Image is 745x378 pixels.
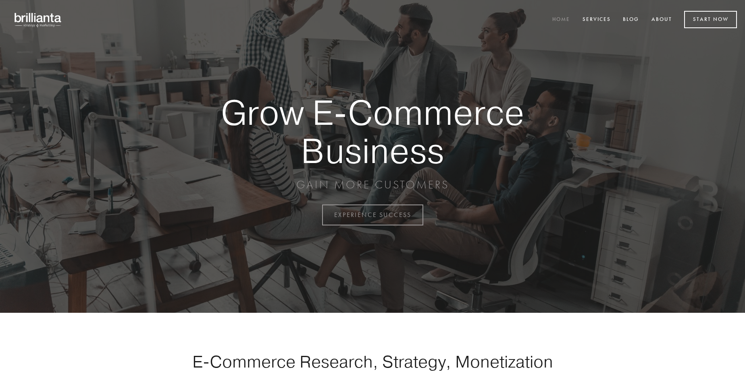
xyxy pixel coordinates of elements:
a: Blog [618,13,644,27]
a: About [646,13,677,27]
a: EXPERIENCE SUCCESS [322,204,423,225]
strong: Grow E-Commerce Business [193,93,552,169]
a: Start Now [684,11,737,28]
h1: E-Commerce Research, Strategy, Monetization [167,351,578,372]
a: Home [547,13,575,27]
p: GAIN MORE CUSTOMERS [193,178,552,192]
img: brillianta - research, strategy, marketing [8,8,69,31]
a: Services [577,13,616,27]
